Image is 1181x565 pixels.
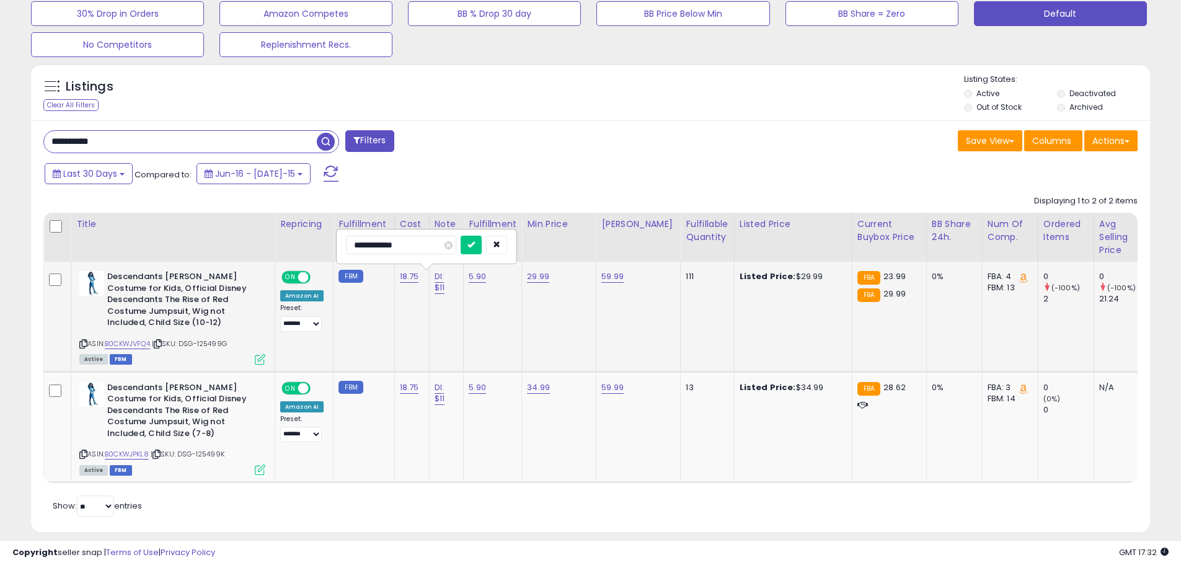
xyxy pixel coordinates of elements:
div: Avg Selling Price [1099,218,1144,257]
label: Active [976,88,999,99]
div: 111 [686,271,724,282]
label: Out of Stock [976,102,1022,112]
div: 0% [932,271,973,282]
button: Columns [1024,130,1082,151]
b: Descendants [PERSON_NAME] Costume for Kids, Official Disney Descendants The Rise of Red Costume J... [107,271,258,332]
a: 59.99 [601,381,624,394]
div: Preset: [280,304,324,332]
a: Privacy Policy [161,546,215,558]
span: 23.99 [883,270,906,282]
div: Fulfillable Quantity [686,218,728,244]
div: Repricing [280,218,328,231]
div: $34.99 [740,382,843,393]
a: 5.90 [469,381,486,394]
small: FBM [338,381,363,394]
span: ON [283,383,298,393]
a: 5.90 [469,270,486,283]
a: 29.99 [527,270,549,283]
div: Displaying 1 to 2 of 2 items [1034,195,1138,207]
div: Num of Comp. [988,218,1033,244]
span: All listings currently available for purchase on Amazon [79,465,108,476]
button: 30% Drop in Orders [31,1,204,26]
div: Preset: [280,415,324,443]
small: FBA [857,382,880,396]
div: BB Share 24h. [932,218,977,244]
button: Replenishment Recs. [219,32,392,57]
span: Compared to: [135,169,192,180]
div: [PERSON_NAME] [601,218,675,231]
button: Jun-16 - [DATE]-15 [197,163,311,184]
div: Title [76,218,270,231]
div: seller snap | | [12,547,215,559]
img: 41vsKeKWd+L._SL40_.jpg [79,382,104,407]
small: FBA [857,288,880,302]
button: BB Price Below Min [596,1,769,26]
div: FBA: 3 [988,382,1028,393]
div: Amazon AI [280,401,324,412]
span: ON [283,272,298,283]
div: Min Price [527,218,591,231]
span: FBM [110,354,132,365]
span: | SKU: DSG-125499K [151,449,224,459]
img: 41vsKeKWd+L._SL40_.jpg [79,271,104,296]
span: 28.62 [883,381,906,393]
div: 2 [1043,293,1094,305]
div: Ordered Items [1043,218,1089,244]
div: $29.99 [740,271,843,282]
span: All listings currently available for purchase on Amazon [79,354,108,365]
div: Current Buybox Price [857,218,921,244]
small: FBM [338,270,363,283]
button: Default [974,1,1147,26]
button: Save View [958,130,1022,151]
a: DI: $11 [435,381,445,405]
b: Listed Price: [740,381,796,393]
span: 29.99 [883,288,906,300]
div: 0% [932,382,973,393]
div: 0 [1043,404,1094,416]
small: (0%) [1043,394,1061,404]
a: B0CKWJVFQ4 [105,339,150,349]
button: No Competitors [31,32,204,57]
span: | SKU: DSG-125499G [152,339,227,349]
button: Actions [1084,130,1138,151]
div: FBM: 13 [988,282,1028,293]
button: BB % Drop 30 day [408,1,581,26]
div: ASIN: [79,382,265,474]
button: BB Share = Zero [785,1,958,26]
a: 34.99 [527,381,550,394]
div: 13 [686,382,724,393]
a: B0CKWJPKL8 [105,449,149,460]
span: 2025-08-15 17:32 GMT [1119,546,1169,558]
div: Fulfillment Cost [469,218,516,244]
div: N/A [1099,382,1140,393]
b: Descendants [PERSON_NAME] Costume for Kids, Official Disney Descendants The Rise of Red Costume J... [107,382,258,443]
small: (-100%) [1107,283,1136,293]
div: 0 [1043,382,1094,393]
div: FBM: 14 [988,393,1028,404]
div: Listed Price [740,218,847,231]
button: Filters [345,130,394,152]
div: FBA: 4 [988,271,1028,282]
button: Last 30 Days [45,163,133,184]
strong: Copyright [12,546,58,558]
label: Deactivated [1069,88,1116,99]
a: DI: $11 [435,270,445,294]
span: Show: entries [53,500,142,512]
div: ASIN: [79,271,265,363]
div: Amazon AI [280,290,324,301]
span: FBM [110,465,132,476]
span: OFF [309,272,329,283]
span: Columns [1032,135,1071,147]
span: Last 30 Days [63,167,117,180]
label: Archived [1069,102,1103,112]
button: Amazon Competes [219,1,392,26]
a: 18.75 [400,381,419,394]
a: Terms of Use [106,546,159,558]
p: Listing States: [964,74,1150,86]
div: 0 [1043,271,1094,282]
span: OFF [309,383,329,393]
div: Cost [400,218,424,231]
div: Clear All Filters [43,99,99,111]
a: 59.99 [601,270,624,283]
div: Fulfillment [338,218,389,231]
